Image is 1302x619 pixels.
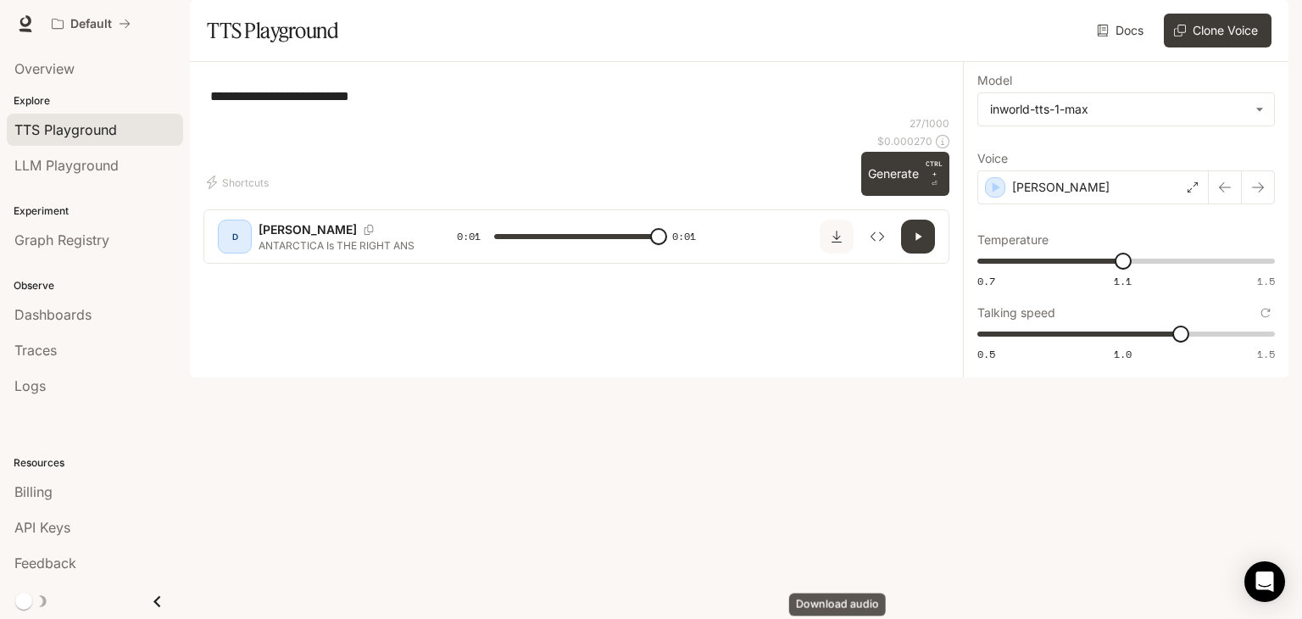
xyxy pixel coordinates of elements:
span: 0.5 [977,347,995,361]
p: $ 0.000270 [877,134,932,148]
p: ANTARCTICA Is THE RIGHT ANS [259,238,416,253]
p: CTRL + [926,159,943,179]
p: Voice [977,153,1008,165]
button: Inspect [860,220,894,254]
div: Download audio [789,594,886,616]
button: Reset to default [1256,304,1275,322]
div: inworld-tts-1-max [990,101,1247,118]
span: 0.7 [977,274,995,288]
div: Open Intercom Messenger [1244,561,1285,602]
p: Temperature [977,234,1049,246]
span: 1.1 [1114,274,1132,288]
span: 1.5 [1257,274,1275,288]
button: Download audio [820,220,854,254]
button: Shortcuts [203,169,275,196]
p: 27 / 1000 [910,116,949,131]
p: [PERSON_NAME] [1012,179,1110,196]
button: All workspaces [44,7,138,41]
a: Docs [1093,14,1150,47]
div: D [221,223,248,250]
span: 1.0 [1114,347,1132,361]
p: [PERSON_NAME] [259,221,357,238]
button: Clone Voice [1164,14,1271,47]
span: 0:01 [672,228,696,245]
p: ⏎ [926,159,943,189]
h1: TTS Playground [207,14,338,47]
button: Copy Voice ID [357,225,381,235]
div: inworld-tts-1-max [978,93,1274,125]
p: Model [977,75,1012,86]
span: 1.5 [1257,347,1275,361]
button: GenerateCTRL +⏎ [861,152,949,196]
p: Talking speed [977,307,1055,319]
span: 0:01 [457,228,481,245]
p: Default [70,17,112,31]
